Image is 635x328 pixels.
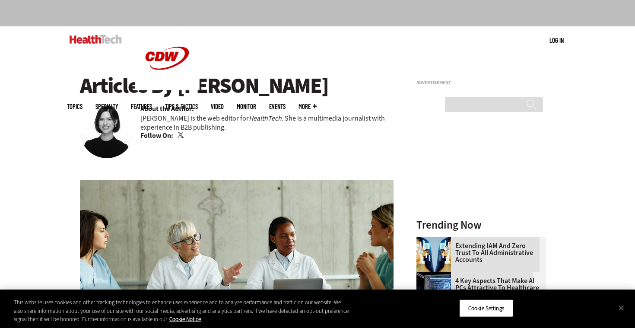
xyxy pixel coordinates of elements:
[416,220,546,230] h3: Trending Now
[416,277,541,298] a: 4 Key Aspects That Make AI PCs Attractive to Healthcare Workers
[140,131,173,140] b: Follow On:
[612,298,631,317] button: Close
[416,242,541,263] a: Extending IAM and Zero Trust to All Administrative Accounts
[416,237,451,272] img: abstract image of woman with pixelated face
[70,35,122,44] img: Home
[298,103,317,110] span: More
[135,26,200,90] img: Home
[165,103,198,110] a: Tips & Tactics
[416,272,455,279] a: Desktop monitor with brain AI concept
[416,237,455,244] a: abstract image of woman with pixelated face
[178,132,185,139] a: Twitter
[67,103,83,110] span: Topics
[169,315,201,323] a: More information about your privacy
[549,36,564,44] a: Log in
[95,103,118,110] span: Specialty
[131,103,152,110] a: Features
[416,272,451,307] img: Desktop monitor with brain AI concept
[549,36,564,45] div: User menu
[416,89,546,197] iframe: advertisement
[269,103,286,110] a: Events
[237,103,256,110] a: MonITor
[135,83,200,92] a: CDW
[459,299,513,317] button: Cookie Settings
[211,103,224,110] a: Video
[14,298,349,324] div: This website uses cookies and other tracking technologies to enhance user experience and to analy...
[140,114,394,132] p: [PERSON_NAME] is the web editor for . She is a multimedia journalist with experience in B2B publi...
[80,104,134,158] img: Jordan Scott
